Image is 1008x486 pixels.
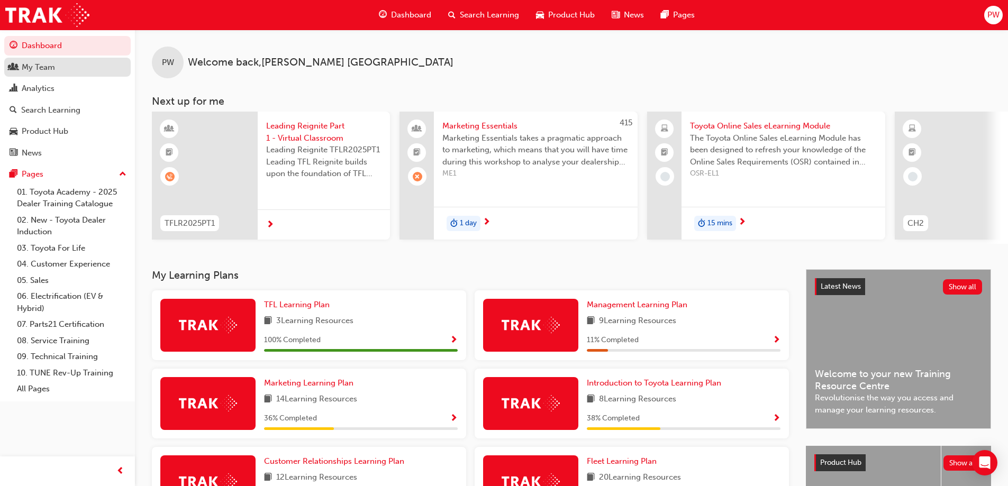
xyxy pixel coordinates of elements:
span: TFL Learning Plan [264,300,330,309]
span: Marketing Learning Plan [264,378,353,388]
a: Marketing Learning Plan [264,377,358,389]
span: Product Hub [820,458,861,467]
span: book-icon [264,315,272,328]
span: OSR-EL1 [690,168,877,180]
button: Show all [943,279,983,295]
span: prev-icon [116,465,124,478]
a: car-iconProduct Hub [528,4,603,26]
span: up-icon [119,168,126,181]
span: booktick-icon [413,146,421,160]
button: DashboardMy TeamAnalyticsSearch LearningProduct HubNews [4,34,131,164]
span: Search Learning [460,9,519,21]
div: My Team [22,61,55,74]
span: Show Progress [773,336,780,345]
a: 10. TUNE Rev-Up Training [13,365,131,381]
span: duration-icon [698,217,705,231]
span: Dashboard [391,9,431,21]
a: Fleet Learning Plan [587,455,661,467]
span: book-icon [587,393,595,406]
span: 415 [620,118,632,127]
span: car-icon [536,8,544,22]
a: Dashboard [4,36,131,56]
span: 1 day [460,217,477,230]
a: 06. Electrification (EV & Hybrid) [13,288,131,316]
span: 11 % Completed [587,334,639,346]
a: Management Learning Plan [587,299,692,311]
a: 03. Toyota For Life [13,240,131,256]
a: news-iconNews [603,4,652,26]
span: learningRecordVerb_WAITLIST-icon [165,172,175,181]
span: learningRecordVerb_ABSENT-icon [413,172,422,181]
span: Product Hub [548,9,595,21]
a: 415Marketing EssentialsMarketing Essentials takes a pragmatic approach to marketing, which means ... [399,112,638,240]
span: ME1 [442,168,629,180]
a: Latest NewsShow all [815,278,982,295]
a: All Pages [13,381,131,397]
span: learningResourceType_INSTRUCTOR_LED-icon [166,122,173,136]
span: News [624,9,644,21]
span: next-icon [483,218,491,227]
span: Welcome back , [PERSON_NAME] [GEOGRAPHIC_DATA] [188,57,453,69]
span: people-icon [413,122,421,136]
span: 100 % Completed [264,334,321,346]
h3: Next up for me [135,95,1008,107]
span: Pages [673,9,695,21]
a: guage-iconDashboard [370,4,440,26]
span: PW [162,57,174,69]
span: booktick-icon [166,146,173,160]
a: 07. Parts21 Certification [13,316,131,333]
img: Trak [5,3,89,27]
div: Open Intercom Messenger [972,450,997,475]
span: guage-icon [379,8,387,22]
span: book-icon [264,393,272,406]
span: Customer Relationships Learning Plan [264,456,404,466]
a: Introduction to Toyota Learning Plan [587,377,725,389]
h3: My Learning Plans [152,269,789,281]
img: Trak [179,317,237,333]
span: CH2 [907,217,924,230]
a: search-iconSearch Learning [440,4,528,26]
a: 09. Technical Training [13,349,131,365]
span: 12 Learning Resources [276,471,357,484]
a: Search Learning [4,100,131,120]
span: TFLR2025PT1 [165,217,215,230]
span: Management Learning Plan [587,300,687,309]
button: Show Progress [773,334,780,347]
span: Show Progress [450,414,458,424]
a: 01. Toyota Academy - 2025 Dealer Training Catalogue [13,184,131,212]
a: News [4,143,131,163]
span: Revolutionise the way you access and manage your learning resources. [815,392,982,416]
span: Introduction to Toyota Learning Plan [587,378,721,388]
a: Toyota Online Sales eLearning ModuleThe Toyota Online Sales eLearning Module has been designed to... [647,112,885,240]
span: people-icon [10,63,17,72]
button: Pages [4,164,131,184]
a: 08. Service Training [13,333,131,349]
span: Leading Reignite TFLR2025PT1 Leading TFL Reignite builds upon the foundation of TFL Reignite, rea... [266,144,382,180]
span: book-icon [264,471,272,484]
span: The Toyota Online Sales eLearning Module has been designed to refresh your knowledge of the Onlin... [690,132,877,168]
a: 02. New - Toyota Dealer Induction [13,212,131,240]
span: Welcome to your new Training Resource Centre [815,368,982,392]
span: Marketing Essentials takes a pragmatic approach to marketing, which means that you will have time... [442,132,629,168]
img: Trak [502,395,560,411]
span: 3 Learning Resources [276,315,353,328]
a: pages-iconPages [652,4,703,26]
a: Product HubShow all [814,454,983,471]
span: pages-icon [661,8,669,22]
span: next-icon [738,218,746,227]
span: learningRecordVerb_NONE-icon [660,172,670,181]
span: Show Progress [773,414,780,424]
button: Show Progress [450,334,458,347]
span: 9 Learning Resources [599,315,676,328]
span: Latest News [821,282,861,291]
span: 38 % Completed [587,412,640,425]
a: 05. Sales [13,272,131,289]
span: Show Progress [450,336,458,345]
a: 04. Customer Experience [13,256,131,272]
div: Analytics [22,82,55,95]
a: My Team [4,58,131,77]
span: Leading Reignite Part 1 - Virtual Classroom [266,120,382,144]
a: Latest NewsShow allWelcome to your new Training Resource CentreRevolutionise the way you access a... [806,269,991,429]
a: Product Hub [4,122,131,141]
